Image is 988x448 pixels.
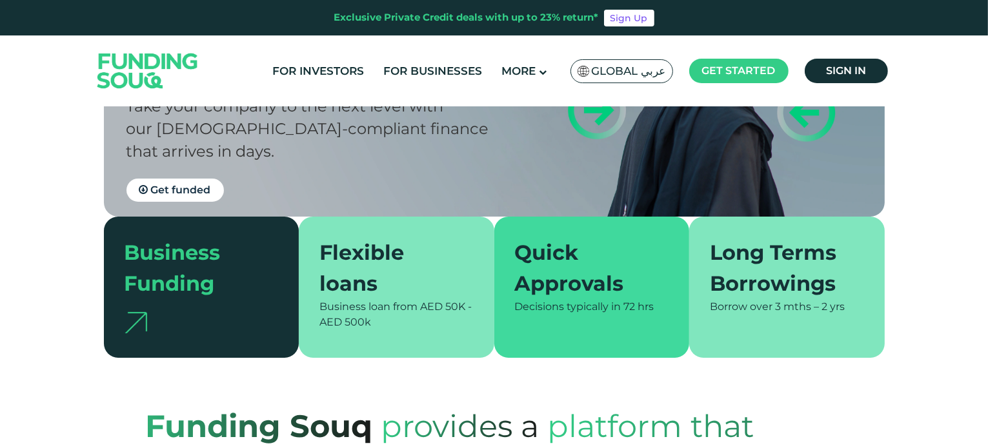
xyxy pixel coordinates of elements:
span: Business loan from [319,300,418,313]
span: 3 mths – 2 yrs [775,300,845,313]
span: Get started [702,64,776,77]
img: Logo [85,38,211,103]
span: 72 hrs [624,300,654,313]
a: Sign in [805,59,888,83]
div: Business Funding [125,237,263,299]
div: Long Terms Borrowings [710,237,849,299]
span: More [501,64,536,77]
span: Sign in [826,64,866,77]
img: SA Flag [578,66,589,77]
span: Get funded [151,184,211,196]
strong: Funding Souq [146,407,373,445]
a: For Investors [269,61,367,82]
div: Flexible loans [319,237,458,299]
img: arrow [125,312,147,333]
span: Borrow over [710,300,772,313]
span: Global عربي [592,64,666,79]
a: Sign Up [604,10,654,26]
div: Quick Approvals [515,237,654,299]
a: For Businesses [380,61,485,82]
a: Get funded [126,179,224,202]
span: Decisions typically in [515,300,621,313]
span: Take your company to the next level with our [DEMOGRAPHIC_DATA]-compliant finance that arrives in... [126,97,489,161]
div: Exclusive Private Credit deals with up to 23% return* [334,10,599,25]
